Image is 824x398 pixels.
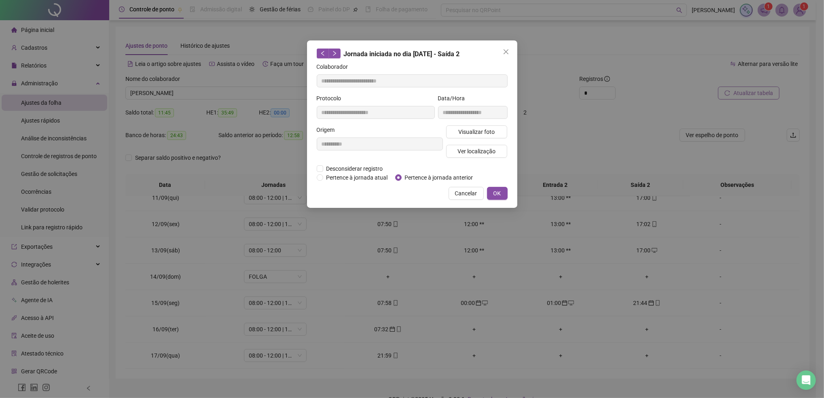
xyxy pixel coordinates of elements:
label: Colaborador [317,62,354,71]
span: Pertence à jornada atual [323,173,391,182]
label: Origem [317,125,340,134]
button: OK [487,187,508,200]
button: Cancelar [449,187,484,200]
span: Desconsiderar registro [323,164,386,173]
span: Ver localização [458,147,496,156]
div: Open Intercom Messenger [796,370,816,390]
span: Pertence à jornada anterior [402,173,477,182]
label: Data/Hora [438,94,470,103]
button: Ver localização [446,145,508,158]
span: close [503,49,509,55]
button: Close [500,45,513,58]
span: Cancelar [455,189,477,198]
button: Visualizar foto [446,125,508,138]
div: Jornada iniciada no dia [DATE] - Saída 2 [317,49,508,59]
span: OK [494,189,501,198]
button: right [328,49,341,58]
label: Protocolo [317,94,347,103]
span: right [332,51,337,56]
span: left [320,51,326,56]
span: Visualizar foto [458,127,495,136]
button: left [317,49,329,58]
